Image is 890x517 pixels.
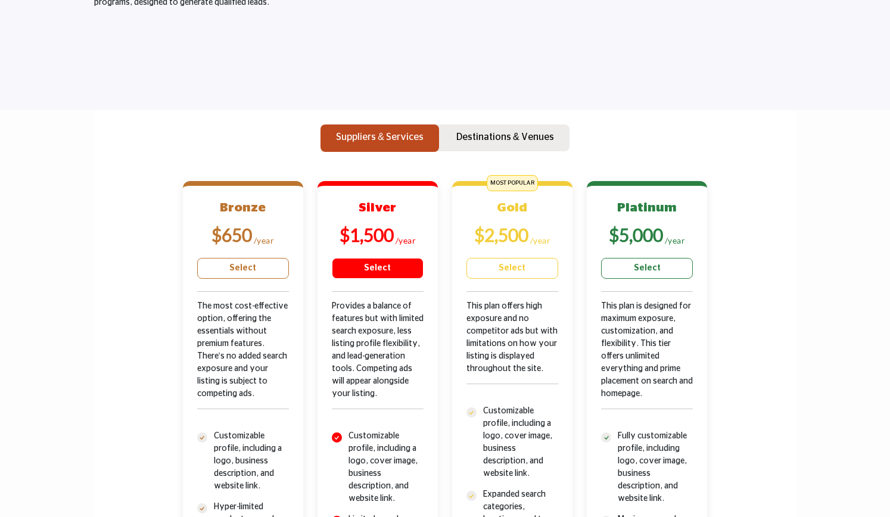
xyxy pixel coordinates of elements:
a: Select [601,258,693,279]
b: Silver [359,201,396,214]
b: Bronze [220,201,266,214]
a: Select [197,258,289,279]
b: $1,500 [340,224,394,245]
sub: /year [396,235,416,245]
p: Fully customizable profile, including logo, cover image, business description, and website link. [618,430,693,505]
b: $650 [211,224,252,245]
p: Customizable profile, including a logo, cover image, business description, and website link. [348,430,424,505]
p: Customizable profile, including a logo, business description, and website link. [214,430,289,493]
a: Select [332,258,424,279]
div: Provides a balance of features but with limited search exposure, less listing profile flexibility... [332,300,424,430]
button: Suppliers & Services [320,124,439,152]
p: Customizable profile, including a logo, cover image, business description, and website link. [483,405,558,480]
div: This plan offers high exposure and no competitor ads but with limitations on how your listing is ... [466,300,558,405]
span: MOST POPULAR [487,175,538,191]
sub: /year [254,235,275,245]
div: The most cost-effective option, offering the essentials without premium features. There’s no adde... [197,300,289,430]
b: Platinum [617,201,677,214]
b: $2,500 [474,224,528,245]
sub: /year [665,235,686,245]
a: Select [466,258,558,279]
b: Gold [497,201,527,214]
b: $5,000 [609,224,663,245]
sub: /year [530,235,551,245]
div: This plan is designed for maximum exposure, customization, and flexibility. This tier offers unli... [601,300,693,430]
p: Suppliers & Services [336,130,424,144]
button: Destinations & Venues [441,124,570,152]
p: Destinations & Venues [456,130,554,144]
